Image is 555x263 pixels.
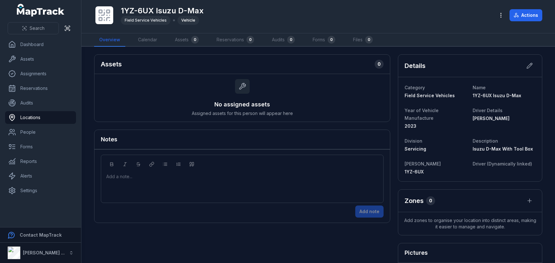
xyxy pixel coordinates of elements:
a: Audits0 [267,33,300,47]
h3: Pictures [405,248,428,257]
span: [PERSON_NAME] [405,161,441,166]
button: Actions [510,9,542,21]
a: Reports [5,155,76,168]
div: 0 [426,196,435,205]
a: Settings [5,184,76,197]
a: MapTrack [17,4,65,17]
div: 0 [365,36,373,44]
span: Name [473,85,486,90]
h3: No assigned assets [214,100,270,109]
h1: 1YZ-6UX Isuzu D-Max [121,6,204,16]
div: 0 [246,36,254,44]
a: Alerts [5,170,76,182]
a: Audits [5,97,76,109]
span: Servicing [405,146,426,152]
div: 0 [287,36,295,44]
a: Assignments [5,67,76,80]
span: Field Service Vehicles [125,18,167,23]
span: Year of Vehicle Manufacture [405,108,439,121]
a: Assets0 [170,33,204,47]
span: Driver (Dynamically linked) [473,161,532,166]
a: Files0 [348,33,378,47]
a: Locations [5,111,76,124]
span: Assigned assets for this person will appear here [192,110,293,117]
div: Vehicle [177,16,199,25]
strong: Contact MapTrack [20,232,62,238]
a: Dashboard [5,38,76,51]
div: 0 [375,60,384,69]
a: Forms [5,140,76,153]
span: Search [30,25,45,31]
span: Field Service Vehicles [405,93,455,98]
h2: Assets [101,60,122,69]
span: 2023 [405,123,416,129]
span: Division [405,138,422,144]
span: 1YZ-6UX [405,169,424,174]
div: 0 [328,36,335,44]
a: Forms0 [308,33,340,47]
a: People [5,126,76,138]
span: [PERSON_NAME] [473,116,510,121]
h2: Zones [405,196,424,205]
a: Calendar [133,33,162,47]
h3: Notes [101,135,117,144]
a: Overview [94,33,125,47]
strong: [PERSON_NAME] Air [23,250,67,255]
a: Reservations [5,82,76,95]
span: Category [405,85,425,90]
span: Isuzu D-Max With Tool Box [473,146,533,152]
span: 1YZ-6UX Isuzu D-Max [473,93,521,98]
button: Search [8,22,59,34]
a: Reservations0 [212,33,259,47]
div: 0 [191,36,199,44]
span: Description [473,138,498,144]
a: Assets [5,53,76,65]
span: Add zones to organise your location into distinct areas, making it easier to manage and navigate. [398,212,542,235]
h2: Details [405,61,426,70]
span: Driver Details [473,108,503,113]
